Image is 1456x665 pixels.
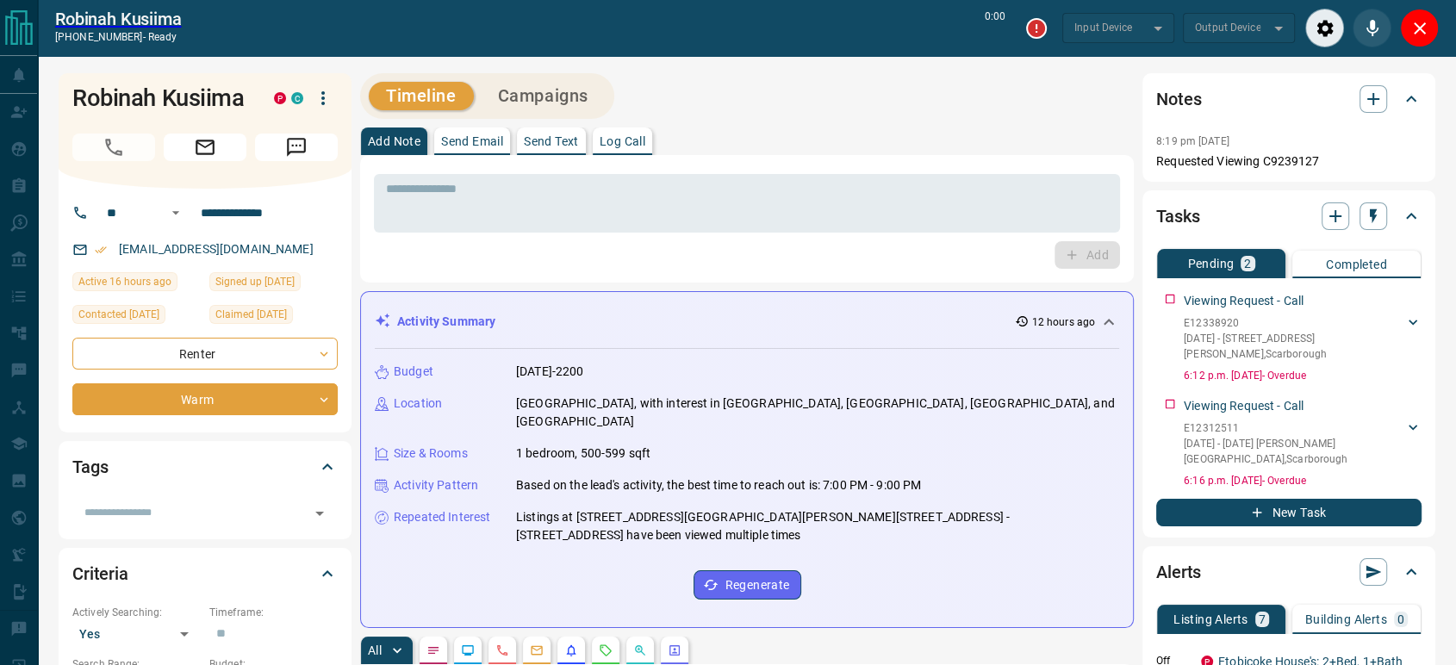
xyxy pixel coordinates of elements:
[530,643,544,657] svg: Emails
[1156,202,1199,230] h2: Tasks
[1184,417,1422,470] div: E12312511[DATE] - [DATE] [PERSON_NAME][GEOGRAPHIC_DATA],Scarborough
[78,273,171,290] span: Active 16 hours ago
[985,9,1005,47] p: 0:00
[1184,436,1404,467] p: [DATE] - [DATE] [PERSON_NAME][GEOGRAPHIC_DATA] , Scarborough
[516,508,1119,544] p: Listings at [STREET_ADDRESS][GEOGRAPHIC_DATA][PERSON_NAME][STREET_ADDRESS] - [STREET_ADDRESS] hav...
[1184,473,1422,488] p: 6:16 p.m. [DATE] - Overdue
[1184,315,1404,331] p: E12338920
[1259,613,1266,625] p: 7
[1156,558,1201,586] h2: Alerts
[274,92,286,104] div: property.ca
[461,643,475,657] svg: Lead Browsing Activity
[426,643,440,657] svg: Notes
[394,508,490,526] p: Repeated Interest
[516,395,1119,431] p: [GEOGRAPHIC_DATA], with interest in [GEOGRAPHIC_DATA], [GEOGRAPHIC_DATA], [GEOGRAPHIC_DATA], and ...
[633,643,647,657] svg: Opportunities
[564,643,578,657] svg: Listing Alerts
[72,305,201,329] div: Mon Jul 07 2025
[368,135,420,147] p: Add Note
[1305,613,1387,625] p: Building Alerts
[72,553,338,594] div: Criteria
[1244,258,1251,270] p: 2
[394,395,442,413] p: Location
[72,605,201,620] p: Actively Searching:
[209,305,338,329] div: Sat Jul 05 2025
[369,82,474,110] button: Timeline
[148,31,177,43] span: ready
[1184,312,1422,365] div: E12338920[DATE] - [STREET_ADDRESS][PERSON_NAME],Scarborough
[1156,499,1422,526] button: New Task
[55,9,182,29] a: Robinah Kusiima
[481,82,606,110] button: Campaigns
[72,84,248,112] h1: Robinah Kusiima
[524,135,579,147] p: Send Text
[375,306,1119,338] div: Activity Summary12 hours ago
[441,135,503,147] p: Send Email
[1156,78,1422,120] div: Notes
[394,363,433,381] p: Budget
[1032,314,1095,330] p: 12 hours ago
[209,605,338,620] p: Timeframe:
[165,202,186,223] button: Open
[368,644,382,656] p: All
[72,453,108,481] h2: Tags
[516,363,583,381] p: [DATE]-2200
[516,444,650,463] p: 1 bedroom, 500-599 sqft
[1156,152,1422,171] p: Requested Viewing C9239127
[164,134,246,161] span: Email
[1305,9,1344,47] div: Audio Settings
[694,570,801,600] button: Regenerate
[72,446,338,488] div: Tags
[600,135,645,147] p: Log Call
[308,501,332,525] button: Open
[1156,135,1229,147] p: 8:19 pm [DATE]
[394,476,478,494] p: Activity Pattern
[668,643,681,657] svg: Agent Actions
[1326,258,1387,270] p: Completed
[394,444,468,463] p: Size & Rooms
[215,273,295,290] span: Signed up [DATE]
[95,244,107,256] svg: Email Verified
[255,134,338,161] span: Message
[72,620,201,648] div: Yes
[72,560,128,587] h2: Criteria
[215,306,287,323] span: Claimed [DATE]
[599,643,613,657] svg: Requests
[1184,292,1304,310] p: Viewing Request - Call
[1184,397,1304,415] p: Viewing Request - Call
[119,242,314,256] a: [EMAIL_ADDRESS][DOMAIN_NAME]
[72,383,338,415] div: Warm
[1184,331,1404,362] p: [DATE] - [STREET_ADDRESS][PERSON_NAME] , Scarborough
[495,643,509,657] svg: Calls
[72,272,201,296] div: Tue Aug 12 2025
[55,29,182,45] p: [PHONE_NUMBER] -
[1173,613,1248,625] p: Listing Alerts
[1184,420,1404,436] p: E12312511
[1156,551,1422,593] div: Alerts
[1184,368,1422,383] p: 6:12 p.m. [DATE] - Overdue
[1353,9,1391,47] div: Mute
[78,306,159,323] span: Contacted [DATE]
[1156,196,1422,237] div: Tasks
[516,476,921,494] p: Based on the lead's activity, the best time to reach out is: 7:00 PM - 9:00 PM
[72,338,338,370] div: Renter
[397,313,495,331] p: Activity Summary
[1156,85,1201,113] h2: Notes
[1397,613,1404,625] p: 0
[209,272,338,296] div: Thu Jun 22 2023
[1187,258,1234,270] p: Pending
[291,92,303,104] div: condos.ca
[1400,9,1439,47] div: Close
[72,134,155,161] span: Call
